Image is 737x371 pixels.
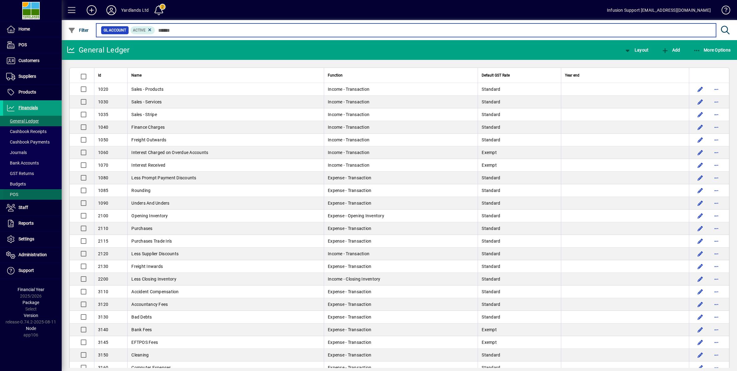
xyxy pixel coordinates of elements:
button: More options [711,198,721,208]
span: Standard [482,352,500,357]
button: More options [711,160,721,170]
span: Cashbook Receipts [6,129,47,134]
span: More Options [693,48,731,52]
span: Purchases [131,226,152,231]
button: Edit [695,312,705,322]
div: Infusion Support [EMAIL_ADDRESS][DOMAIN_NAME] [607,5,711,15]
button: More options [711,122,721,132]
a: Cashbook Payments [3,137,62,147]
mat-chip: Activation Status: Active [130,26,155,34]
button: Edit [695,211,705,221]
span: Standard [482,201,500,206]
span: Exempt [482,163,497,168]
button: Edit [695,249,705,259]
button: More options [711,236,721,246]
span: Sales - Services [131,99,162,104]
span: Freight Inwards [131,264,163,269]
span: POS [6,192,18,197]
span: 3145 [98,340,108,345]
a: General Ledger [3,116,62,126]
a: Suppliers [3,69,62,84]
span: Income - Closing Inventory [328,277,381,281]
span: Income - Transaction [328,150,369,155]
span: Add [661,48,680,52]
span: 2110 [98,226,108,231]
button: More options [711,274,721,284]
button: More options [711,287,721,297]
button: Profile [101,5,121,16]
span: Bad Debts [131,315,152,319]
button: Edit [695,84,705,94]
a: Bank Accounts [3,158,62,168]
button: More options [711,148,721,157]
a: Cashbook Receipts [3,126,62,137]
span: Expense - Transaction [328,175,371,180]
span: 1080 [98,175,108,180]
span: Year end [565,72,579,79]
span: 2115 [98,239,108,244]
button: More options [711,350,721,360]
span: Budgets [6,181,26,186]
button: Edit [695,185,705,195]
span: 3110 [98,289,108,294]
button: Edit [695,236,705,246]
span: Interest Received [131,163,165,168]
span: Unders And Unders [131,201,169,206]
span: Products [19,90,36,94]
span: 3150 [98,352,108,357]
span: Income - Transaction [328,87,369,92]
span: Computer Expenses [131,365,171,370]
button: Edit [695,325,705,335]
span: Active [133,28,146,32]
a: Products [3,85,62,100]
button: Edit [695,160,705,170]
span: Id [98,72,101,79]
span: Expense - Opening Inventory [328,213,384,218]
span: 1060 [98,150,108,155]
span: Expense - Transaction [328,264,371,269]
span: Expense - Transaction [328,340,371,345]
button: Edit [695,110,705,119]
span: 1020 [98,87,108,92]
button: Edit [695,148,705,157]
span: 1050 [98,137,108,142]
a: Journals [3,147,62,158]
span: Expense - Transaction [328,352,371,357]
button: More options [711,135,721,145]
span: 1090 [98,201,108,206]
a: Customers [3,53,62,69]
a: Knowledge Base [717,1,729,21]
span: Standard [482,87,500,92]
div: Id [98,72,124,79]
span: 1035 [98,112,108,117]
a: Budgets [3,179,62,189]
span: Exempt [482,150,497,155]
span: Sales - Stripe [131,112,157,117]
span: Standard [482,302,500,307]
span: Package [23,300,39,305]
span: POS [19,42,27,47]
span: Financial Year [18,287,44,292]
span: Expense - Transaction [328,327,371,332]
span: Expense - Transaction [328,365,371,370]
span: Standard [482,289,500,294]
span: Filter [68,28,89,33]
span: Less Prompt Payment Discounts [131,175,196,180]
a: POS [3,189,62,200]
button: Edit [695,261,705,271]
button: Edit [695,135,705,145]
span: Standard [482,213,500,218]
a: GST Returns [3,168,62,179]
button: Edit [695,223,705,233]
span: Expense - Transaction [328,226,371,231]
span: 3120 [98,302,108,307]
span: Income - Transaction [328,112,369,117]
span: Settings [19,236,34,241]
span: Cleaning [131,352,149,357]
button: More options [711,325,721,335]
span: 2120 [98,251,108,256]
a: Reports [3,216,62,231]
span: 2200 [98,277,108,281]
span: Finance Charges [131,125,165,130]
span: EFTPOS Fees [131,340,158,345]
